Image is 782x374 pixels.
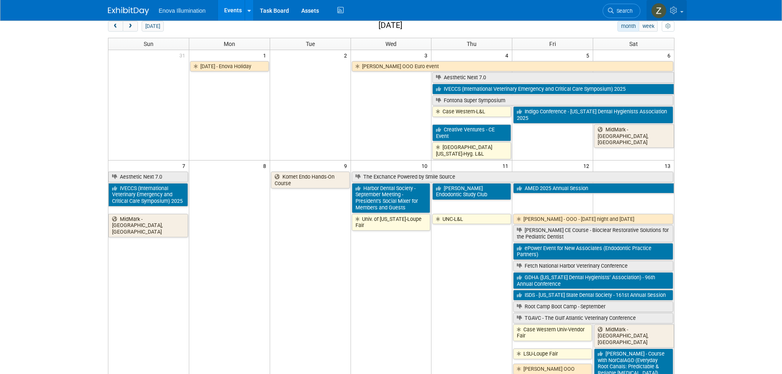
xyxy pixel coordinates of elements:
a: AMED 2025 Annual Session [513,183,674,194]
a: GDHA ([US_STATE] Dental Hygienists’ Association) - 96th Annual Conference [513,272,673,289]
span: 4 [505,50,512,60]
span: 8 [262,161,270,171]
button: [DATE] [142,21,163,32]
img: Zachary Bienkowski [651,3,667,18]
span: Fri [549,41,556,47]
a: Aesthetic Next 7.0 [108,172,188,182]
button: prev [108,21,123,32]
a: Univ. of [US_STATE]-Loupe Fair [352,214,431,231]
span: 7 [181,161,189,171]
a: [GEOGRAPHIC_DATA][US_STATE]-Hyg. L&L [432,142,511,159]
button: week [639,21,658,32]
a: [DATE] - Enova Holiday [190,61,269,72]
a: TGAVC - The Gulf Atlantic Veterinary Conference [513,313,673,324]
span: Thu [467,41,477,47]
span: 6 [667,50,674,60]
a: Root Camp Boot Camp - September [513,301,673,312]
span: Tue [306,41,315,47]
a: IVECCS (International Veterinary Emergency and Critical Care Symposium) 2025 [432,84,674,94]
button: next [123,21,138,32]
img: ExhibitDay [108,7,149,15]
span: 13 [664,161,674,171]
a: Komet Endo Hands-On Course [271,172,350,188]
span: Sun [144,41,154,47]
span: 11 [502,161,512,171]
a: [PERSON_NAME] CE Course - Bioclear Restorative Solutions for the Pediatric Dentist [513,225,673,242]
a: MidMark - [GEOGRAPHIC_DATA], [GEOGRAPHIC_DATA] [594,324,674,348]
span: 3 [424,50,431,60]
span: 10 [421,161,431,171]
a: Fontona Super Symposium [432,95,673,106]
span: Search [614,8,633,14]
h2: [DATE] [378,21,402,30]
span: 12 [582,161,593,171]
a: Case Western Univ-Vendor Fair [513,324,592,341]
a: [PERSON_NAME] OOO Euro event [352,61,673,72]
a: IVECCS (International Veterinary Emergency and Critical Care Symposium) 2025 [108,183,188,207]
a: The Exchance Powered by Smile Source [352,172,673,182]
span: Enova Illumination [159,7,206,14]
button: month [617,21,639,32]
a: Creative Ventures - CE Event [432,124,511,141]
span: 5 [585,50,593,60]
a: [PERSON_NAME] - OOO - [DATE] night and [DATE] [513,214,673,225]
a: Search [603,4,640,18]
span: 2 [343,50,351,60]
a: LSU-Loupe Fair [513,349,592,359]
span: Wed [385,41,397,47]
a: Harbor Dental Society - September Meeting - President’s Social Mixer for Members and Guests [352,183,431,213]
span: Mon [224,41,235,47]
span: 1 [262,50,270,60]
a: Aesthetic Next 7.0 [432,72,674,83]
a: MidMark - [GEOGRAPHIC_DATA], [GEOGRAPHIC_DATA] [594,124,674,148]
a: Indigo Conference - [US_STATE] Dental Hygienists Association 2025 [513,106,673,123]
a: UNC-L&L [432,214,511,225]
a: Fetch National Harbor Veterinary Conference [513,261,673,271]
a: ISDS - [US_STATE] State Dental Society - 161st Annual Session [513,290,673,301]
a: MidMark - [GEOGRAPHIC_DATA], [GEOGRAPHIC_DATA] [108,214,188,237]
a: Case Western-L&L [432,106,511,117]
span: 31 [179,50,189,60]
a: ePower Event for New Associates (Endodontic Practice Partners) [513,243,673,260]
i: Personalize Calendar [665,24,671,29]
span: Sat [629,41,638,47]
a: [PERSON_NAME] Endodontic Study Club [432,183,511,200]
span: 9 [343,161,351,171]
button: myCustomButton [662,21,674,32]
